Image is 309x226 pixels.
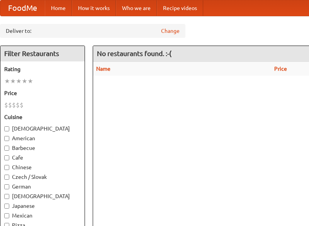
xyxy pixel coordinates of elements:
[4,155,9,160] input: Cafe
[4,192,81,200] label: [DEMOGRAPHIC_DATA]
[4,136,9,141] input: American
[4,126,9,131] input: [DEMOGRAPHIC_DATA]
[22,77,27,85] li: ★
[4,202,81,210] label: Japanese
[10,77,16,85] li: ★
[4,101,8,109] li: $
[4,204,9,209] input: Japanese
[4,212,81,219] label: Mexican
[4,184,9,189] input: German
[161,27,180,35] a: Change
[4,144,81,152] label: Barbecue
[116,0,157,16] a: Who we are
[4,213,9,218] input: Mexican
[96,66,110,72] a: Name
[16,77,22,85] li: ★
[16,101,20,109] li: $
[4,165,9,170] input: Chinese
[97,50,171,57] ng-pluralize: No restaurants found. :-(
[4,175,9,180] input: Czech / Slovak
[157,0,203,16] a: Recipe videos
[72,0,116,16] a: How it works
[4,65,81,73] h5: Rating
[4,183,81,190] label: German
[12,101,16,109] li: $
[4,154,81,161] label: Cafe
[4,173,81,181] label: Czech / Slovak
[274,66,287,72] a: Price
[4,113,81,121] h5: Cuisine
[4,125,81,133] label: [DEMOGRAPHIC_DATA]
[4,77,10,85] li: ★
[45,0,72,16] a: Home
[27,77,33,85] li: ★
[8,101,12,109] li: $
[20,101,24,109] li: $
[4,134,81,142] label: American
[4,163,81,171] label: Chinese
[0,0,45,16] a: FoodMe
[4,89,81,97] h5: Price
[0,46,85,61] h4: Filter Restaurants
[4,194,9,199] input: [DEMOGRAPHIC_DATA]
[4,146,9,151] input: Barbecue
